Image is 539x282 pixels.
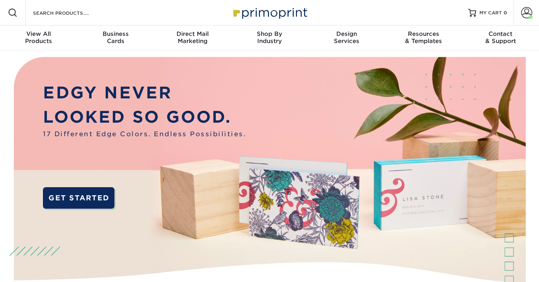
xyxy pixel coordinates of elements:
[385,30,462,37] span: Resources
[504,10,507,16] span: 0
[385,25,462,51] a: Resources& Templates
[308,30,385,37] span: Design
[385,30,462,45] div: & Templates
[230,4,309,21] img: Primoprint
[231,30,308,45] div: Industry
[77,30,154,37] span: Business
[308,30,385,45] div: Services
[231,25,308,51] a: Shop ByIndustry
[154,30,231,45] div: Marketing
[479,10,502,16] span: MY CART
[43,187,114,209] a: GET STARTED
[77,30,154,45] div: Cards
[154,30,231,37] span: Direct Mail
[77,25,154,51] a: BusinessCards
[462,30,539,37] span: Contact
[462,30,539,45] div: & Support
[231,30,308,37] span: Shop By
[43,80,246,105] p: EDGY NEVER
[154,25,231,51] a: Direct MailMarketing
[43,105,246,129] p: LOOKED SO GOOD.
[43,129,246,139] span: 17 Different Edge Colors. Endless Possibilities.
[308,25,385,51] a: DesignServices
[462,25,539,51] a: Contact& Support
[32,8,110,18] input: SEARCH PRODUCTS.....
